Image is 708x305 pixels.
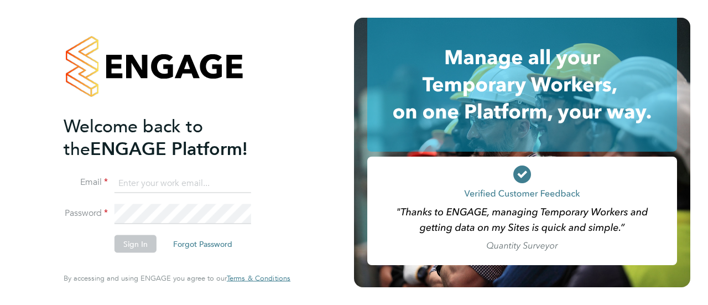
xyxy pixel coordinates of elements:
input: Enter your work email... [114,173,251,193]
label: Email [64,177,108,188]
span: Welcome back to the [64,115,203,159]
span: By accessing and using ENGAGE you agree to our [64,273,290,283]
span: Terms & Conditions [227,273,290,283]
a: Terms & Conditions [227,274,290,283]
label: Password [64,208,108,219]
button: Sign In [114,235,157,253]
h2: ENGAGE Platform! [64,115,279,160]
button: Forgot Password [164,235,241,253]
